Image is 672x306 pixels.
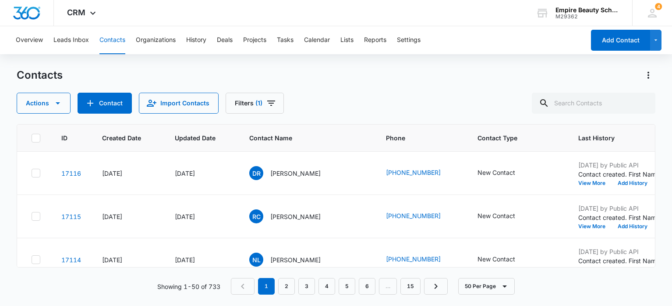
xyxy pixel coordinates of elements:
a: Navigate to contact details page for Nevaeh Leeman [61,256,81,264]
button: Overview [16,26,43,54]
input: Search Contacts [532,93,655,114]
em: 1 [258,278,275,295]
a: Page 2 [278,278,295,295]
a: Navigate to contact details page for Rachel Cloutier [61,213,81,220]
button: Tasks [277,26,294,54]
button: Add Contact [78,93,132,114]
span: NL [249,253,263,267]
button: History [186,26,206,54]
a: Page 4 [318,278,335,295]
button: Actions [641,68,655,82]
p: [PERSON_NAME] [270,169,321,178]
span: Contact Type [477,133,545,143]
div: Contact Name - Rachel Cloutier - Select to Edit Field [249,209,336,223]
div: Contact Type - New Contact - Select to Edit Field [477,254,531,265]
p: [PERSON_NAME] [270,255,321,264]
button: View More [578,181,612,186]
div: Contact Name - Dima Rasheed - Select to Edit Field [249,166,336,180]
div: [DATE] [175,169,228,178]
button: Filters [226,93,284,114]
div: account name [555,7,619,14]
button: Lists [340,26,354,54]
button: Add History [612,181,654,186]
div: [DATE] [175,255,228,264]
div: Contact Name - Nevaeh Leeman - Select to Edit Field [249,253,336,267]
span: ID [61,133,68,143]
button: Settings [397,26,421,54]
div: notifications count [655,3,662,10]
div: [DATE] [102,212,154,221]
button: 50 Per Page [458,278,515,295]
button: Contacts [99,26,125,54]
span: Phone [386,133,444,143]
div: account id [555,14,619,20]
div: Contact Type - New Contact - Select to Edit Field [477,211,531,222]
a: [PHONE_NUMBER] [386,168,441,177]
span: 4 [655,3,662,10]
button: Leads Inbox [53,26,89,54]
button: Projects [243,26,266,54]
div: [DATE] [102,255,154,264]
nav: Pagination [231,278,448,295]
button: Add Contact [591,30,650,51]
div: New Contact [477,211,515,220]
button: Add History [612,224,654,229]
a: Page 6 [359,278,375,295]
p: Showing 1-50 of 733 [157,282,220,291]
span: (1) [255,100,262,106]
span: DR [249,166,263,180]
a: Page 3 [298,278,315,295]
div: Phone - (603) 534-5169 - Select to Edit Field [386,211,456,222]
h1: Contacts [17,69,63,82]
div: New Contact [477,254,515,264]
a: [PHONE_NUMBER] [386,254,441,264]
div: Phone - (207) 459-6647 - Select to Edit Field [386,254,456,265]
div: [DATE] [175,212,228,221]
a: Next Page [424,278,448,295]
button: Reports [364,26,386,54]
p: [PERSON_NAME] [270,212,321,221]
button: Organizations [136,26,176,54]
div: New Contact [477,168,515,177]
div: [DATE] [102,169,154,178]
span: Contact Name [249,133,352,143]
button: Deals [217,26,233,54]
div: Contact Type - New Contact - Select to Edit Field [477,168,531,178]
span: CRM [67,8,85,17]
span: Created Date [102,133,141,143]
span: RC [249,209,263,223]
a: Page 5 [339,278,355,295]
button: Import Contacts [139,93,219,114]
a: Navigate to contact details page for Dima Rasheed [61,170,81,177]
a: Page 15 [400,278,421,295]
span: Updated Date [175,133,216,143]
button: View More [578,224,612,229]
div: Phone - (207) 292-8062 - Select to Edit Field [386,168,456,178]
button: Calendar [304,26,330,54]
a: [PHONE_NUMBER] [386,211,441,220]
button: Actions [17,93,71,114]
